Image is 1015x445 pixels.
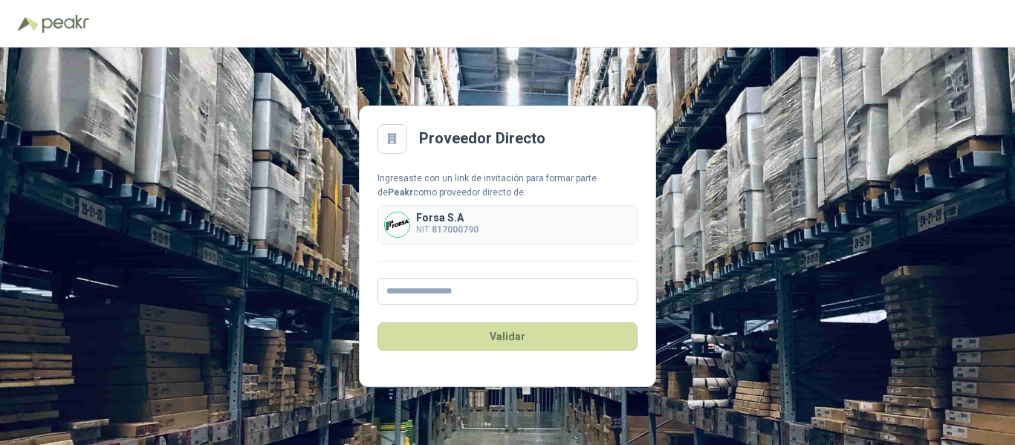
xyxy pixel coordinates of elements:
p: Forsa S.A [416,212,479,223]
b: 817000790 [432,224,479,235]
button: Validar [377,322,638,351]
p: NIT [416,223,479,237]
img: Company Logo [385,212,409,237]
div: Ingresaste con un link de invitación para formar parte de como proveedor directo de: [377,172,638,200]
h2: Proveedor Directo [419,127,545,150]
img: Logo [18,16,39,31]
b: Peakr [388,187,413,198]
img: Peakr [42,15,89,33]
